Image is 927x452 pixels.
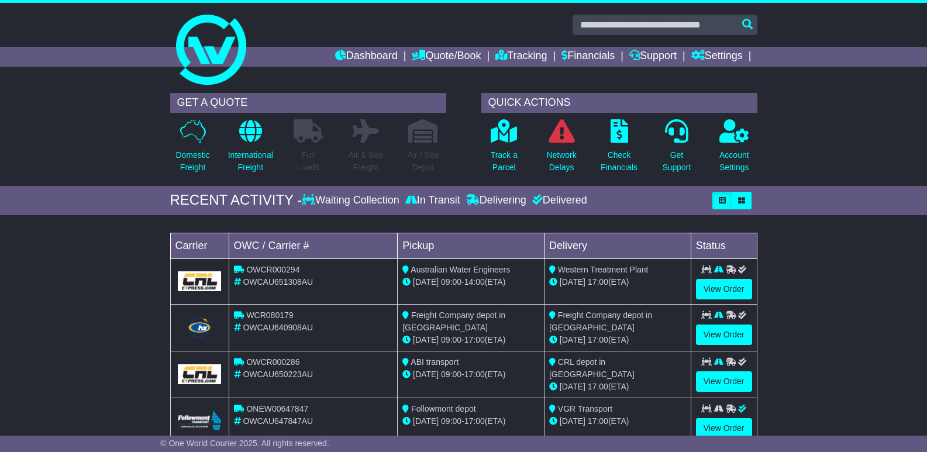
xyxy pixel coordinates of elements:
[696,279,752,299] a: View Order
[662,149,691,174] p: Get Support
[246,310,293,320] span: WCR080179
[411,357,459,367] span: ABI transport
[170,233,229,258] td: Carrier
[719,149,749,174] p: Account Settings
[178,271,222,291] img: GetCarrierServiceLogo
[481,93,757,113] div: QUICK ACTIONS
[546,149,576,174] p: Network Delays
[546,119,577,180] a: NetworkDelays
[560,382,585,391] span: [DATE]
[187,316,212,339] img: Hunter_Express.png
[402,368,539,381] div: - (ETA)
[588,335,608,344] span: 17:00
[160,439,329,448] span: © One World Courier 2025. All rights reserved.
[243,277,313,287] span: OWCAU651308AU
[561,47,615,67] a: Financials
[600,119,638,180] a: CheckFinancials
[413,335,439,344] span: [DATE]
[178,411,222,430] img: Followmont_Transport.png
[349,149,383,174] p: Air & Sea Freight
[413,277,439,287] span: [DATE]
[491,149,518,174] p: Track a Parcel
[495,47,547,67] a: Tracking
[246,357,299,367] span: OWCR000286
[560,277,585,287] span: [DATE]
[170,93,446,113] div: GET A QUOTE
[243,416,313,426] span: OWCAU647847AU
[558,265,649,274] span: Western Treatment Plant
[696,418,752,439] a: View Order
[412,47,481,67] a: Quote/Book
[441,370,461,379] span: 09:00
[549,415,686,427] div: (ETA)
[335,47,398,67] a: Dashboard
[549,334,686,346] div: (ETA)
[464,416,485,426] span: 17:00
[560,335,585,344] span: [DATE]
[246,404,308,413] span: ONEW00647847
[544,233,691,258] td: Delivery
[402,276,539,288] div: - (ETA)
[229,233,398,258] td: OWC / Carrier #
[691,47,743,67] a: Settings
[408,149,439,174] p: Air / Sea Depot
[294,149,323,174] p: Full Loads
[588,416,608,426] span: 17:00
[302,194,402,207] div: Waiting Collection
[228,119,274,180] a: InternationalFreight
[696,325,752,345] a: View Order
[588,382,608,391] span: 17:00
[464,277,485,287] span: 14:00
[719,119,750,180] a: AccountSettings
[549,310,652,332] span: Freight Company depot in [GEOGRAPHIC_DATA]
[601,149,637,174] p: Check Financials
[490,119,518,180] a: Track aParcel
[243,323,313,332] span: OWCAU640908AU
[411,265,510,274] span: Australian Water Engineers
[560,416,585,426] span: [DATE]
[402,415,539,427] div: - (ETA)
[529,194,587,207] div: Delivered
[170,192,302,209] div: RECENT ACTIVITY -
[549,276,686,288] div: (ETA)
[661,119,691,180] a: GetSupport
[463,194,529,207] div: Delivering
[441,416,461,426] span: 09:00
[402,194,463,207] div: In Transit
[175,119,210,180] a: DomesticFreight
[464,335,485,344] span: 17:00
[175,149,209,174] p: Domestic Freight
[691,233,757,258] td: Status
[441,277,461,287] span: 09:00
[549,381,686,393] div: (ETA)
[243,370,313,379] span: OWCAU650223AU
[246,265,299,274] span: OWCR000294
[402,334,539,346] div: - (ETA)
[413,370,439,379] span: [DATE]
[629,47,677,67] a: Support
[398,233,545,258] td: Pickup
[402,310,505,332] span: Freight Company depot in [GEOGRAPHIC_DATA]
[588,277,608,287] span: 17:00
[413,416,439,426] span: [DATE]
[558,404,612,413] span: VGR Transport
[441,335,461,344] span: 09:00
[228,149,273,174] p: International Freight
[696,371,752,392] a: View Order
[178,364,222,384] img: GetCarrierServiceLogo
[464,370,485,379] span: 17:00
[411,404,476,413] span: Followmont depot
[549,357,635,379] span: CRL depot in [GEOGRAPHIC_DATA]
